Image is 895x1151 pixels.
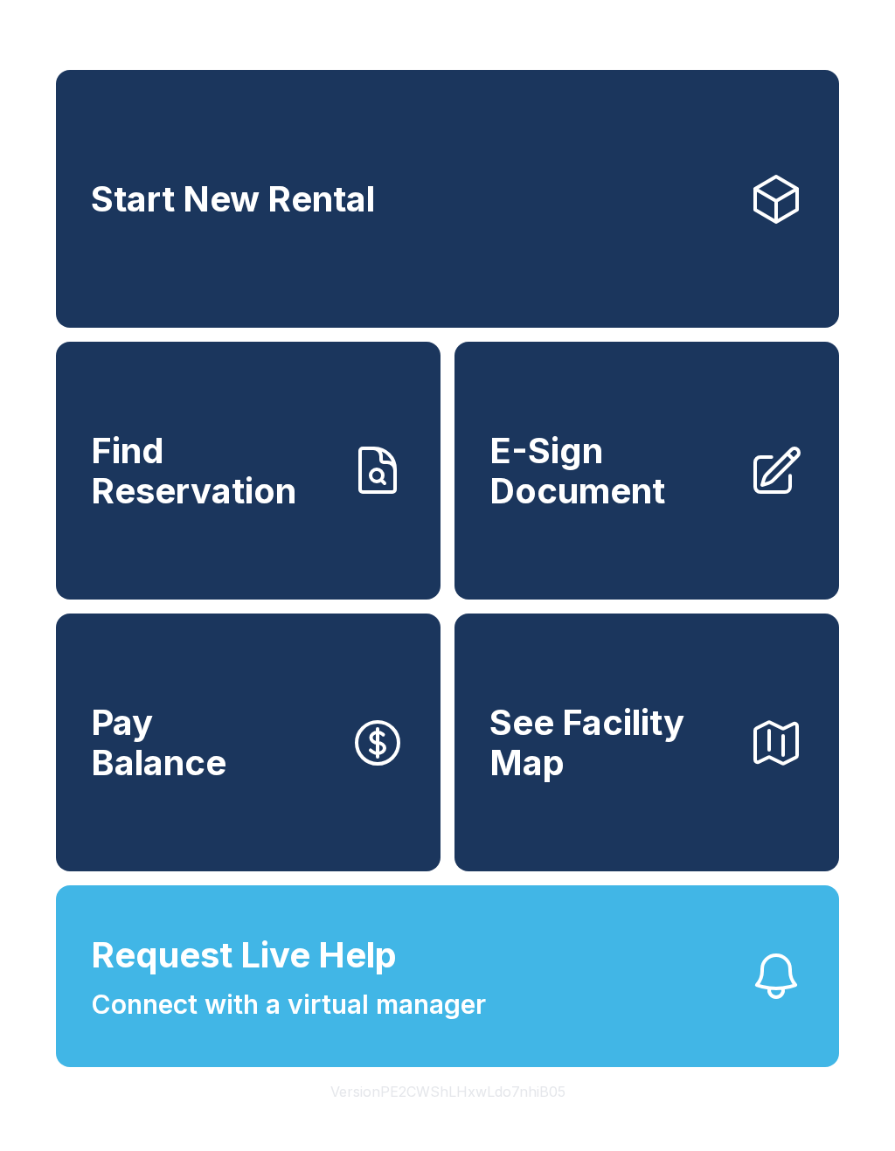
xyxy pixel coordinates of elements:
[91,431,336,510] span: Find Reservation
[316,1067,579,1116] button: VersionPE2CWShLHxwLdo7nhiB05
[91,179,375,219] span: Start New Rental
[489,703,734,782] span: See Facility Map
[454,614,839,871] button: See Facility Map
[91,985,486,1024] span: Connect with a virtual manager
[56,342,441,600] a: Find Reservation
[56,614,441,871] a: PayBalance
[454,342,839,600] a: E-Sign Document
[91,703,226,782] span: Pay Balance
[489,431,734,510] span: E-Sign Document
[56,885,839,1067] button: Request Live HelpConnect with a virtual manager
[56,70,839,328] a: Start New Rental
[91,929,397,981] span: Request Live Help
